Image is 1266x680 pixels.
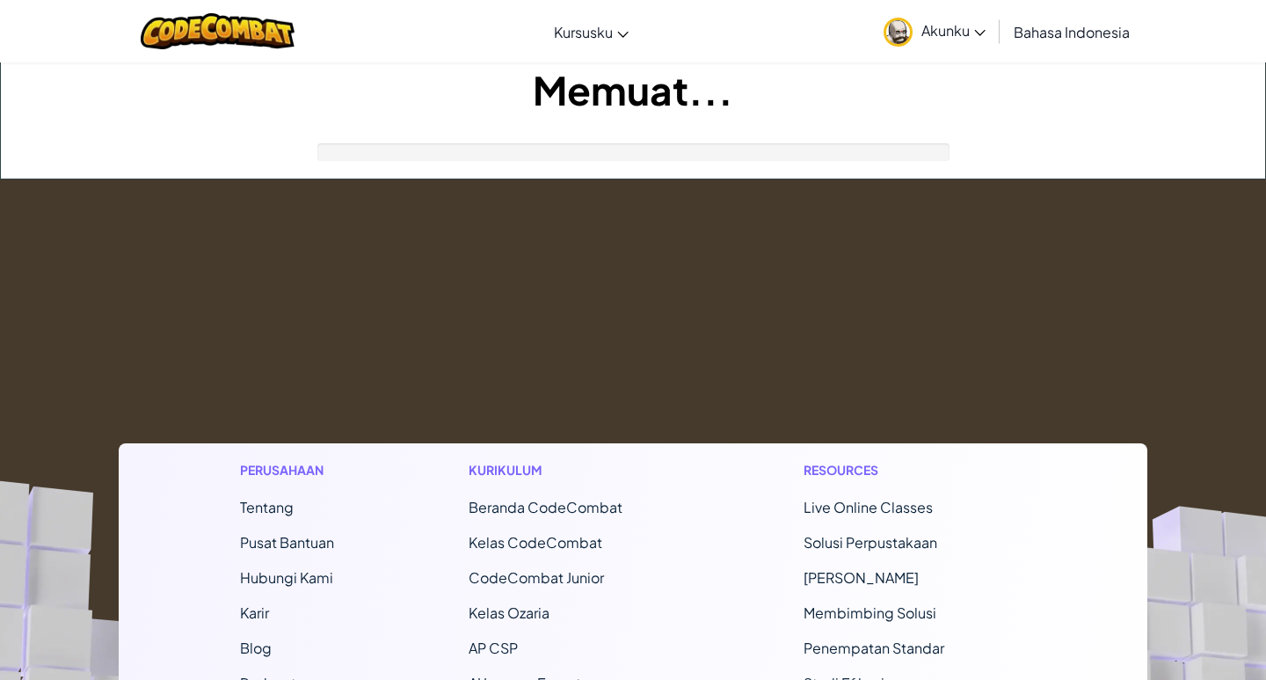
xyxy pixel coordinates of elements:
[804,461,1026,479] h1: Resources
[240,498,294,516] a: Tentang
[884,18,913,47] img: avatar
[240,603,269,622] a: Karir
[804,498,933,516] a: Live Online Classes
[240,533,334,552] a: Pusat Bantuan
[804,533,937,552] a: Solusi Perpustakaan
[469,603,549,622] a: Kelas Ozaria
[804,603,936,622] a: Membimbing Solusi
[921,21,986,40] span: Akunku
[1014,23,1130,41] span: Bahasa Indonesia
[1005,8,1139,55] a: Bahasa Indonesia
[469,498,622,516] span: Beranda CodeCombat
[141,13,295,49] img: CodeCombat logo
[240,639,272,657] a: Blog
[804,568,919,587] a: [PERSON_NAME]
[240,461,334,479] h1: Perusahaan
[469,461,669,479] h1: Kurikulum
[240,568,333,587] span: Hubungi Kami
[545,8,637,55] a: Kursusku
[469,533,602,552] a: Kelas CodeCombat
[469,639,518,657] a: AP CSP
[469,568,604,587] a: CodeCombat Junior
[804,639,944,657] a: Penempatan Standar
[875,4,994,59] a: Akunku
[554,23,613,41] span: Kursusku
[1,62,1265,117] h1: Memuat...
